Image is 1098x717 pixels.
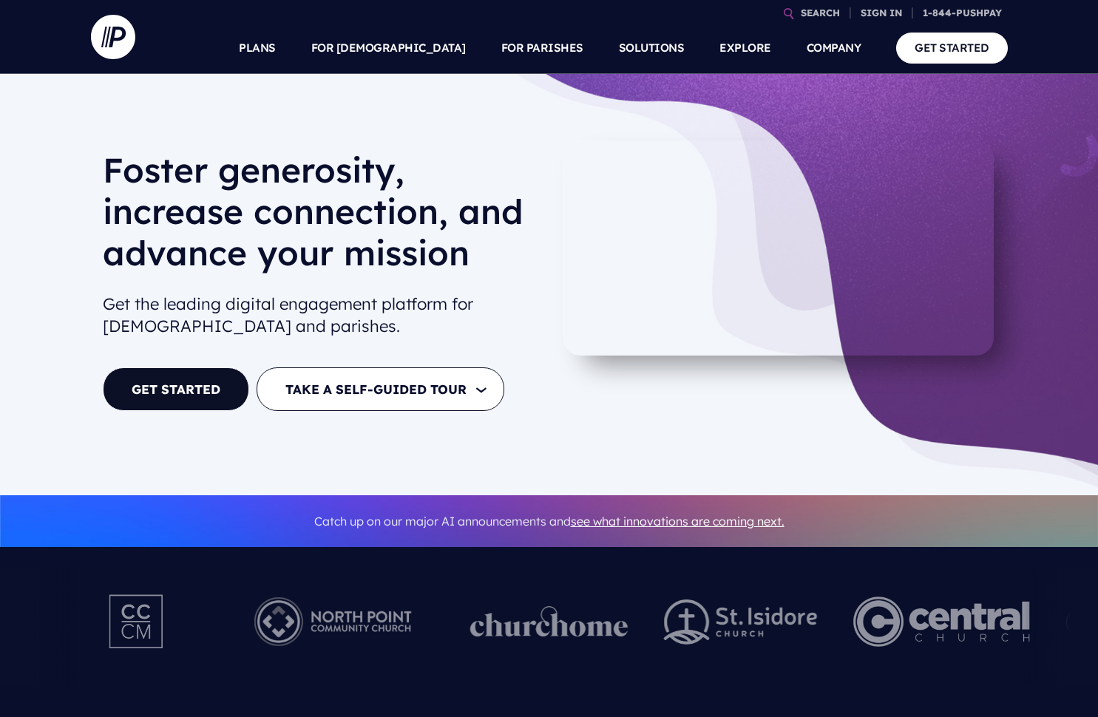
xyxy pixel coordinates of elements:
img: Pushpay_Logo__CCM [78,581,195,662]
img: Pushpay_Logo__NorthPoint [231,581,435,662]
img: pp_logos_1 [470,606,628,637]
img: pp_logos_2 [664,599,818,645]
a: FOR PARISHES [501,22,583,74]
a: SOLUTIONS [619,22,685,74]
p: Catch up on our major AI announcements and [103,505,996,538]
h1: Foster generosity, increase connection, and advance your mission [103,149,538,285]
img: Central Church Henderson NV [853,581,1030,662]
h2: Get the leading digital engagement platform for [DEMOGRAPHIC_DATA] and parishes. [103,287,538,344]
a: FOR [DEMOGRAPHIC_DATA] [311,22,466,74]
button: TAKE A SELF-GUIDED TOUR [257,367,504,411]
a: GET STARTED [103,367,249,411]
a: COMPANY [807,22,861,74]
a: PLANS [239,22,276,74]
a: see what innovations are coming next. [571,514,784,529]
a: EXPLORE [719,22,771,74]
a: GET STARTED [896,33,1008,63]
